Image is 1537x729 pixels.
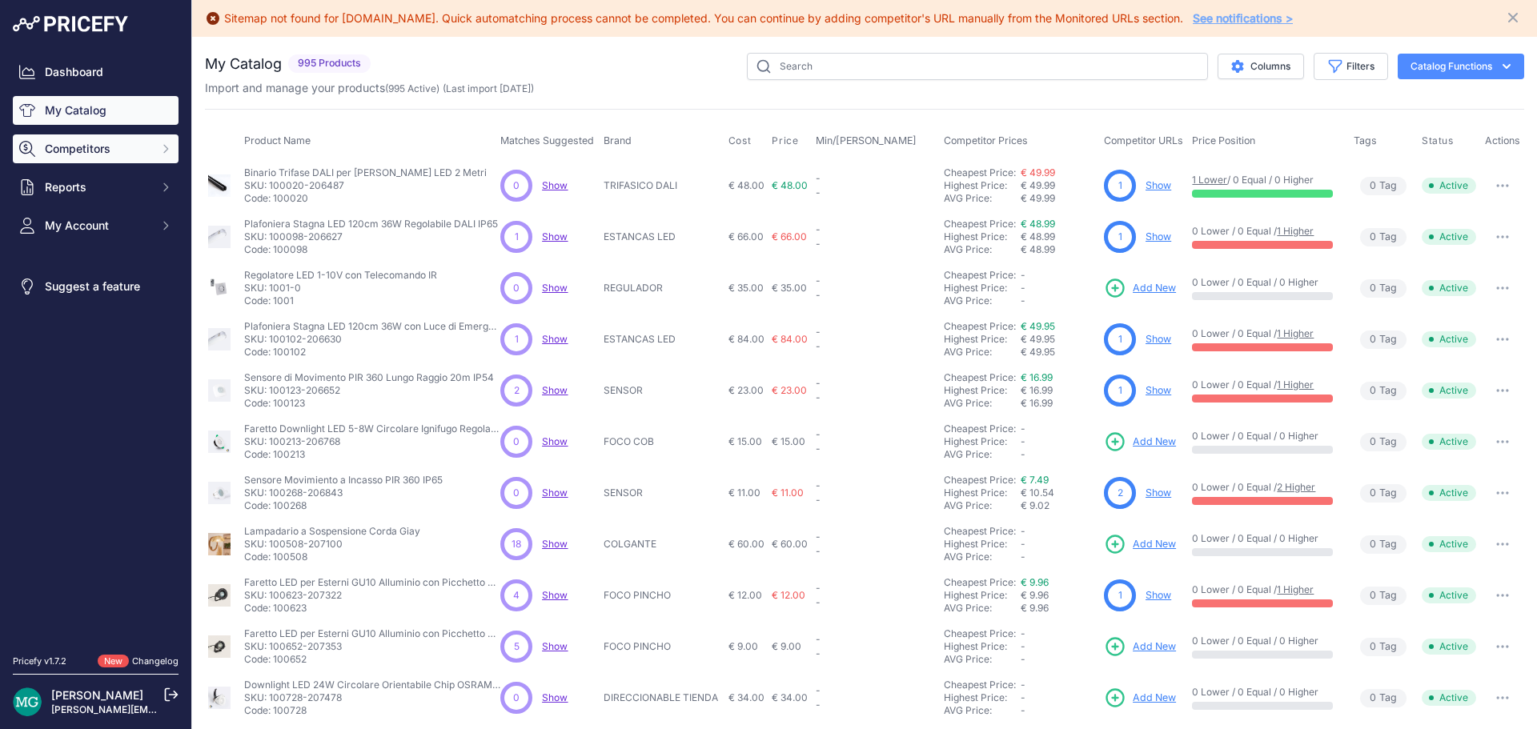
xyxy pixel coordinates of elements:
a: My Catalog [13,96,179,125]
p: SKU: 100623-207322 [244,589,500,602]
span: Tag [1360,638,1407,656]
span: € 9.96 [1021,589,1049,601]
span: - [816,391,821,403]
span: - [816,531,821,543]
span: - [816,699,821,711]
span: 2 [1118,486,1123,500]
div: AVG Price: [944,653,1021,666]
p: Sensore Movimiento a Incasso PIR 360 IP65 [244,474,443,487]
p: SKU: 100728-207478 [244,691,500,704]
a: Cheapest Price: [944,525,1016,537]
span: - [816,545,821,557]
p: Code: 100098 [244,243,498,256]
span: - [1021,525,1025,537]
p: COLGANTE [604,538,722,551]
span: 0 [1370,435,1376,450]
button: Catalog Functions [1398,54,1524,79]
span: Competitor URLs [1104,134,1183,146]
span: 0 [1370,486,1376,501]
span: Add New [1133,639,1176,655]
span: Active [1422,331,1476,347]
span: 1 [1118,383,1122,398]
span: Active [1422,587,1476,603]
span: - [1021,435,1025,447]
span: - [1021,653,1025,665]
a: Show [1146,589,1171,601]
span: 2 [514,383,520,398]
span: € 66.00 [772,230,807,242]
a: Add New [1104,533,1176,555]
nav: Sidebar [13,58,179,635]
span: - [816,238,821,250]
span: Min/[PERSON_NAME] [816,134,917,146]
button: Cost [728,134,754,147]
p: REGULADOR [604,282,722,294]
span: € 23.00 [772,384,807,396]
a: Cheapest Price: [944,423,1016,435]
a: Show [542,589,568,601]
button: Price [772,134,801,147]
div: Highest Price: [944,282,1021,294]
p: Faretto Downlight LED 5-8W Circolare Ignifugo Regolabile IP65 Foro 65 mm [244,423,500,435]
span: € 48.99 [1021,230,1055,242]
a: € 49.99 [1021,166,1055,178]
span: - [816,326,821,338]
p: 0 Lower / 0 Equal / 0 Higher [1192,276,1338,289]
span: Add New [1133,281,1176,296]
span: Show [542,435,568,447]
span: 18 [512,537,521,551]
p: SENSOR [604,384,722,397]
a: Cheapest Price: [944,679,1016,691]
span: - [816,186,821,198]
div: Highest Price: [944,538,1021,551]
p: 0 Lower / 0 Equal / 0 Higher [1192,532,1338,545]
button: Filters [1314,53,1388,80]
span: - [1021,691,1025,703]
p: SKU: 100268-206843 [244,487,443,499]
span: - [816,479,821,491]
p: 0 Lower / 0 Equal / 0 Higher [1192,686,1338,699]
span: 0 [1370,281,1376,296]
a: See notifications > [1193,11,1293,25]
span: € 48.00 [728,179,764,191]
a: Show [542,179,568,191]
p: / 0 Equal / 0 Higher [1192,174,1338,186]
div: AVG Price: [944,243,1021,256]
span: My Account [45,218,150,234]
img: Pricefy Logo [13,16,128,32]
div: Highest Price: [944,640,1021,653]
p: Code: 100623 [244,602,500,615]
p: SKU: 1001-0 [244,282,437,294]
span: € 10.54 [1021,487,1054,499]
span: € 12.00 [772,589,805,601]
div: € 48.99 [1021,243,1098,256]
span: Active [1422,434,1476,450]
span: Add New [1133,435,1176,450]
a: Cheapest Price: [944,320,1016,332]
a: Cheapest Price: [944,166,1016,178]
span: Status [1422,134,1454,147]
p: FOCO PINCHO [604,640,722,653]
div: AVG Price: [944,294,1021,307]
span: - [816,289,821,301]
div: Highest Price: [944,691,1021,704]
p: Code: 100213 [244,448,500,461]
span: 0 [513,178,520,193]
a: Show [1146,487,1171,499]
span: 1 [515,230,519,244]
span: - [1021,294,1025,306]
span: - [1021,640,1025,652]
span: Active [1422,383,1476,399]
span: New [98,655,129,668]
a: Changelog [132,655,179,667]
p: Plafoniera Stagna LED 120cm 36W con Luce di Emergenza IP65 [244,320,500,333]
a: Show [1146,384,1171,396]
p: 0 Lower / 0 Equal / [1192,379,1338,391]
div: Highest Price: [944,230,1021,243]
span: Cost [728,134,751,147]
span: 0 [1370,383,1376,399]
p: Regolatore LED 1-10V con Telecomando IR [244,269,437,282]
span: Tag [1360,587,1407,605]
